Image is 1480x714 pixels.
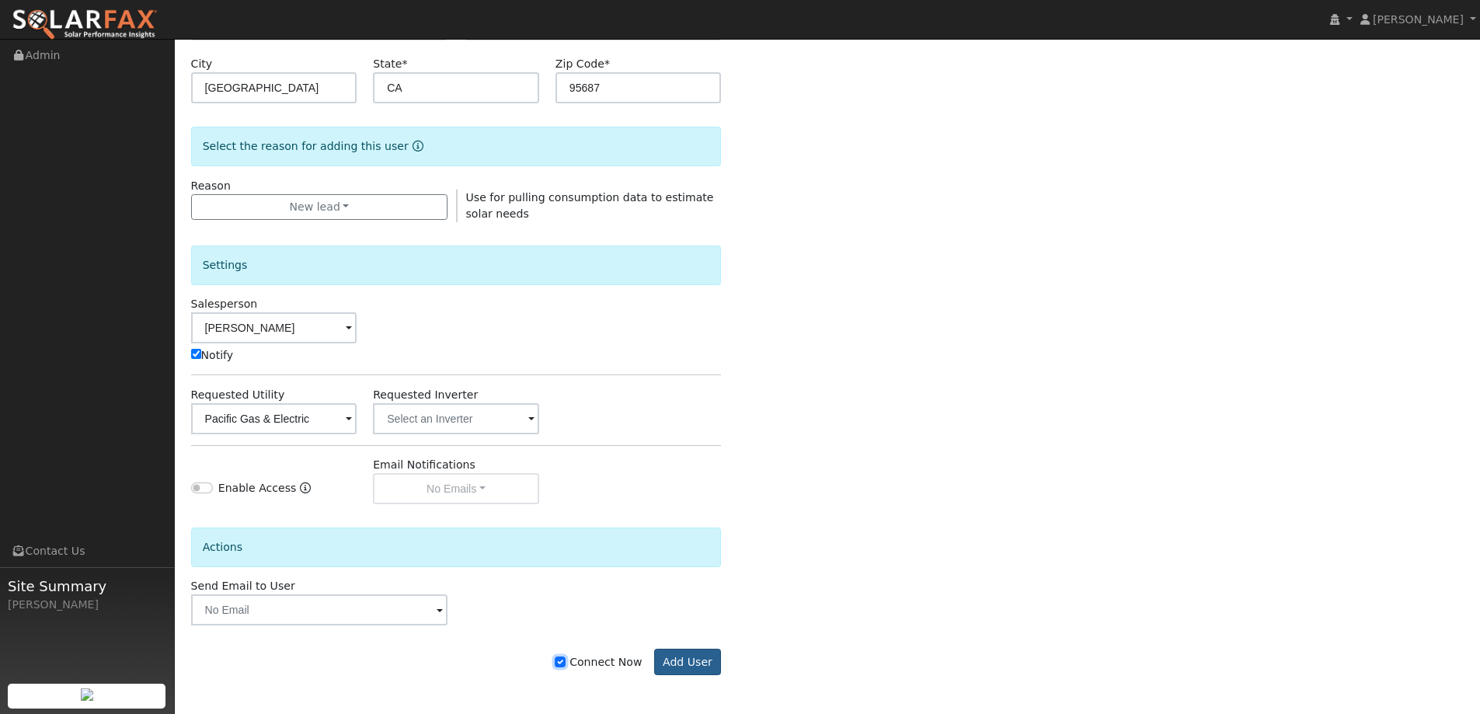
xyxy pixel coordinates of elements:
img: SolarFax [12,9,158,41]
div: Settings [191,246,722,285]
label: Requested Utility [191,387,285,403]
a: Reason for new user [409,140,423,152]
div: Actions [191,528,722,567]
label: Send Email to User [191,578,295,594]
input: Select an Inverter [373,403,539,434]
img: retrieve [81,688,93,701]
input: Select a User [191,312,357,343]
label: State [373,56,407,72]
span: Use for pulling consumption data to estimate solar needs [466,191,714,220]
label: Reason [191,178,231,194]
label: Notify [191,347,234,364]
button: Add User [654,649,722,675]
label: Connect Now [555,654,642,670]
span: Required [402,57,407,70]
label: Email Notifications [373,457,475,473]
span: Site Summary [8,576,166,597]
a: Enable Access [300,480,311,504]
input: Connect Now [555,657,566,667]
input: Select a Utility [191,403,357,434]
div: Select the reason for adding this user [191,127,722,166]
label: Enable Access [218,480,297,496]
label: Salesperson [191,296,258,312]
div: [PERSON_NAME] [8,597,166,613]
label: Requested Inverter [373,387,478,403]
span: Required [604,57,610,70]
label: Zip Code [555,56,610,72]
input: Notify [191,349,201,359]
label: City [191,56,213,72]
span: [PERSON_NAME] [1373,13,1464,26]
input: No Email [191,594,448,625]
button: New lead [191,194,448,221]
